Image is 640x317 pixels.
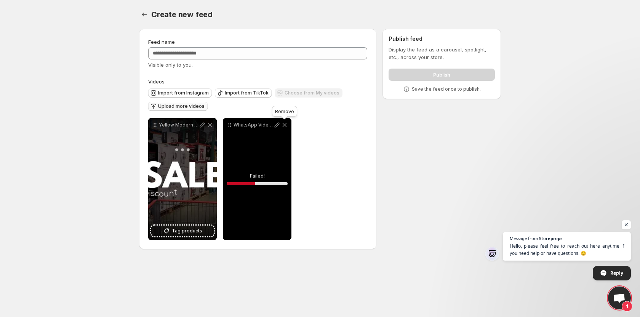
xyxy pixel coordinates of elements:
[510,242,624,257] span: Hello, please feel free to reach out here anytime if you need help or have questions. 😊
[148,118,217,240] div: Yellow Modern Sale Discount VideosTag products
[225,90,269,96] span: Import from TikTok
[148,78,165,85] span: Videos
[172,227,202,235] span: Tag products
[158,103,205,109] span: Upload more videos
[412,86,481,92] p: Save the feed once to publish.
[151,10,213,19] span: Create new feed
[148,62,193,68] span: Visible only to you.
[389,46,495,61] p: Display the feed as a carousel, spotlight, etc., across your store.
[610,266,623,280] span: Reply
[215,88,272,98] button: Import from TikTok
[389,35,495,43] h2: Publish feed
[539,236,562,240] span: Storeprops
[622,301,632,312] span: 1
[151,226,214,236] button: Tag products
[139,9,150,20] button: Settings
[234,122,273,128] p: WhatsApp Video [DATE] at 105145 AM 1
[510,236,538,240] span: Message from
[608,287,631,309] div: Open chat
[158,90,209,96] span: Import from Instagram
[148,102,208,111] button: Upload more videos
[223,118,291,240] div: WhatsApp Video [DATE] at 105145 AM 1Failed!46.548031640172624%
[159,122,198,128] p: Yellow Modern Sale Discount Videos
[148,88,212,98] button: Import from Instagram
[148,39,175,45] span: Feed name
